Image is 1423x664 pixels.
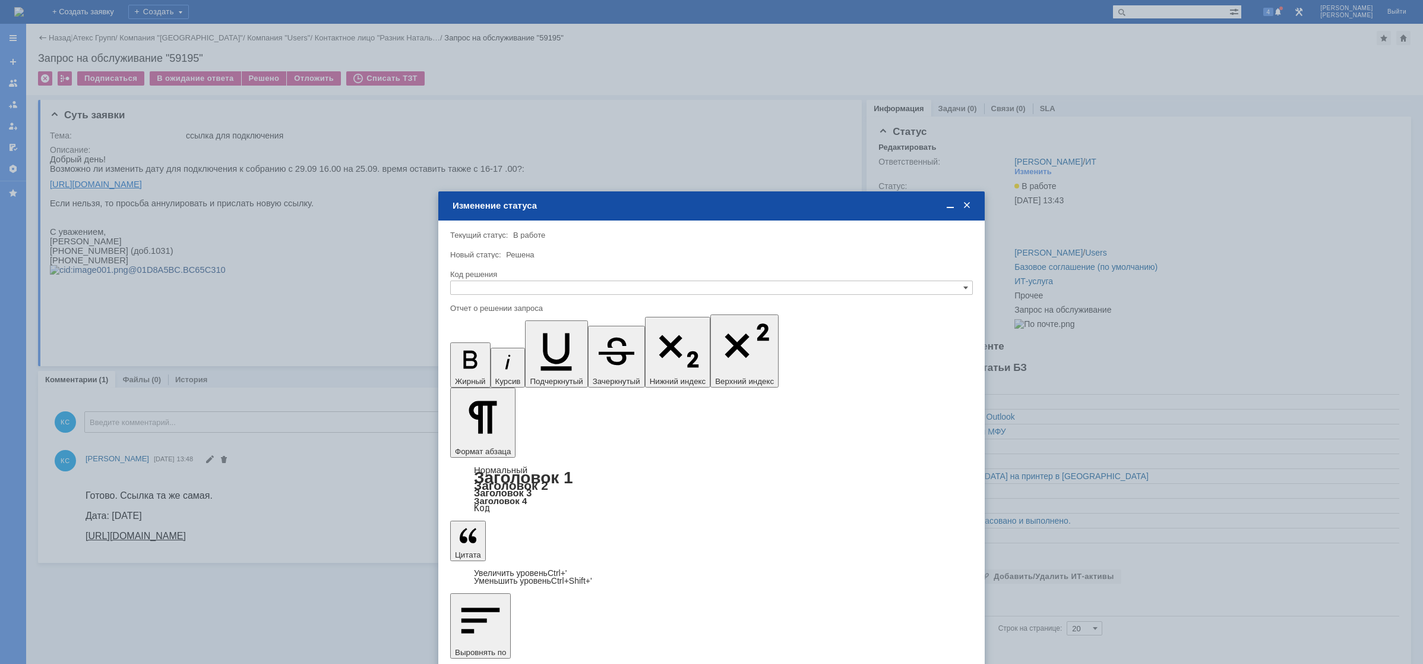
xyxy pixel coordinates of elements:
button: Нижний индекс [645,317,711,388]
span: Верхний индекс [715,377,774,386]
span: Ctrl+' [548,568,567,578]
span: В работе [513,231,545,240]
button: Подчеркнутый [525,320,587,388]
span: Ctrl+Shift+' [551,576,592,586]
button: Цитата [450,521,486,561]
a: Заголовок 1 [474,468,573,487]
a: Код [474,503,490,514]
a: Нормальный [474,465,527,475]
button: Выровнять по [450,593,511,659]
a: Increase [474,568,567,578]
a: Decrease [474,576,592,586]
span: Зачеркнутый [593,377,640,386]
button: Верхний индекс [710,314,779,388]
span: Жирный [455,377,486,386]
div: Код решения [450,270,970,278]
span: Решена [506,250,534,259]
button: Жирный [450,342,491,388]
span: Подчеркнутый [530,377,583,386]
span: Закрыть [961,200,973,211]
div: Изменение статуса [453,200,973,211]
a: Заголовок 3 [474,487,532,498]
label: Текущий статус: [450,231,508,240]
span: Курсив [495,377,521,386]
div: Формат абзаца [450,466,973,512]
button: Курсив [491,348,526,388]
span: Цитата [455,550,481,559]
div: Цитата [450,569,973,585]
button: Формат абзаца [450,388,516,458]
span: Формат абзаца [455,447,511,456]
span: Выровнять по [455,648,506,657]
a: Заголовок 4 [474,496,527,506]
div: Отчет о решении запроса [450,304,970,312]
label: Новый статус: [450,250,501,259]
a: Заголовок 2 [474,479,548,492]
span: Свернуть (Ctrl + M) [944,200,956,211]
button: Зачеркнутый [588,326,645,388]
span: Нижний индекс [650,377,706,386]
